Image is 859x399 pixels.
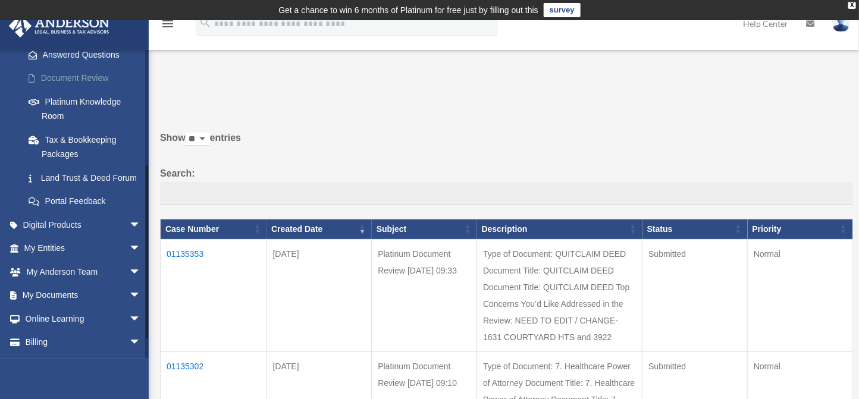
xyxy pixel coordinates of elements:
th: Case Number: activate to sort column ascending [161,219,267,239]
th: Subject: activate to sort column ascending [372,219,477,239]
a: My Documentsarrow_drop_down [8,284,159,307]
th: Description: activate to sort column ascending [477,219,642,239]
td: [DATE] [267,239,372,351]
th: Status: activate to sort column ascending [642,219,748,239]
label: Search: [160,165,853,205]
a: Portal Feedback [17,190,159,213]
td: Type of Document: QUITCLAIM DEED Document Title: QUITCLAIM DEED Document Title: QUITCLAIM DEED To... [477,239,642,351]
td: Submitted [642,239,748,351]
input: Search: [160,182,853,205]
i: menu [161,17,175,31]
a: Online Learningarrow_drop_down [8,307,159,331]
a: Events Calendar [8,354,159,378]
img: Anderson Advisors Platinum Portal [5,14,113,37]
span: arrow_drop_down [129,237,153,261]
th: Priority: activate to sort column ascending [748,219,853,239]
label: Show entries [160,130,853,158]
span: arrow_drop_down [129,331,153,355]
a: menu [161,21,175,31]
span: arrow_drop_down [129,213,153,237]
th: Created Date: activate to sort column ascending [267,219,372,239]
span: arrow_drop_down [129,307,153,331]
a: Tax & Bookkeeping Packages [17,128,159,166]
i: search [199,16,212,29]
a: Billingarrow_drop_down [8,331,159,354]
a: survey [544,3,581,17]
a: Document Review [17,67,159,90]
a: Platinum Knowledge Room [17,90,159,128]
a: My Entitiesarrow_drop_down [8,237,159,260]
td: Platinum Document Review [DATE] 09:33 [372,239,477,351]
div: Get a chance to win 6 months of Platinum for free just by filling out this [278,3,538,17]
td: Normal [748,239,853,351]
img: User Pic [832,15,850,32]
span: arrow_drop_down [129,260,153,284]
span: arrow_drop_down [129,284,153,308]
a: Answered Questions [17,43,153,67]
a: Digital Productsarrow_drop_down [8,213,159,237]
a: Land Trust & Deed Forum [17,166,159,190]
div: close [848,2,856,9]
select: Showentries [186,133,210,146]
a: My Anderson Teamarrow_drop_down [8,260,159,284]
td: 01135353 [161,239,267,351]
